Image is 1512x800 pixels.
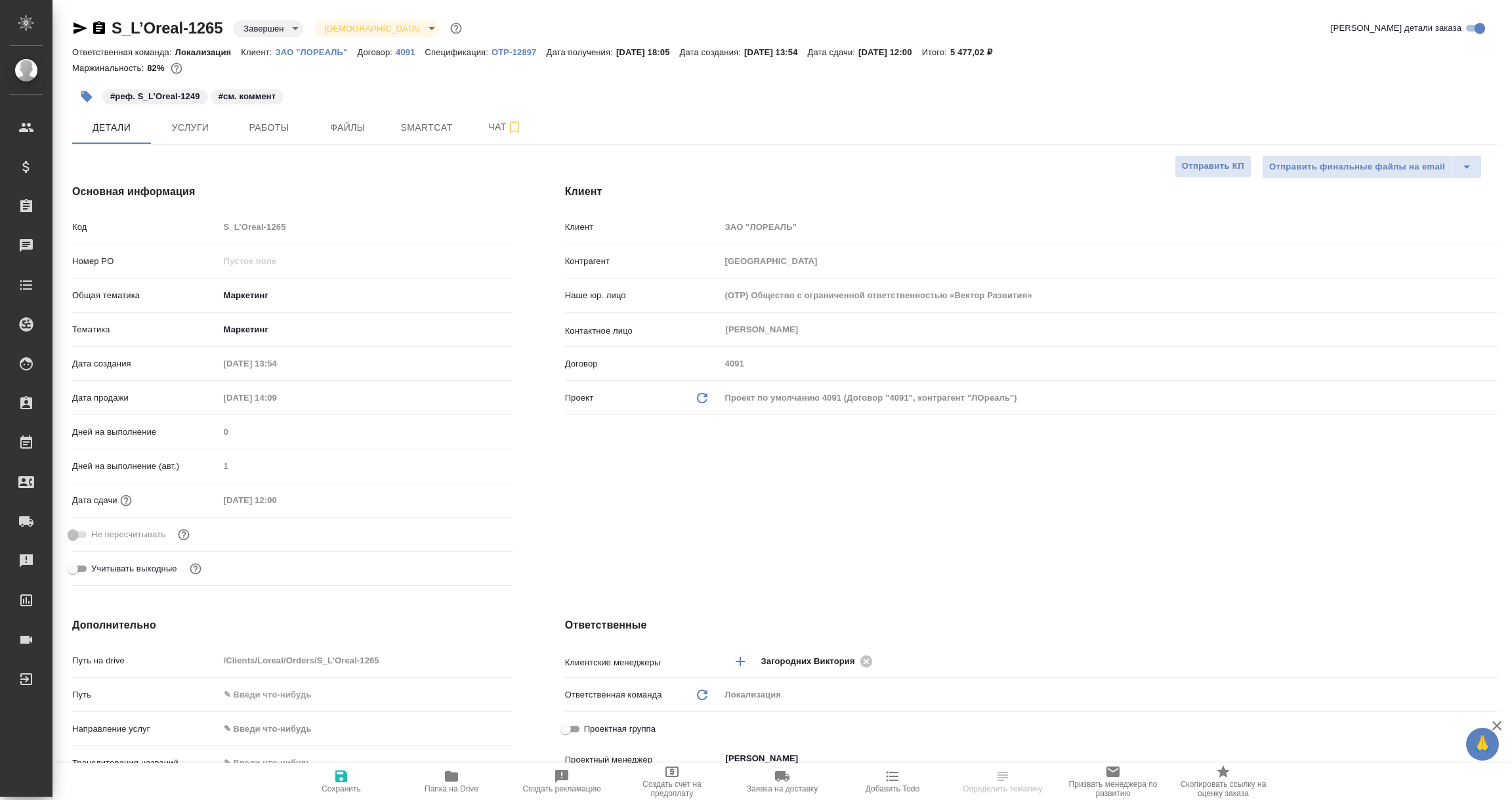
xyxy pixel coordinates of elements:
div: Локализация [721,684,1498,706]
button: Призвать менеджера по развитию [1058,763,1168,800]
p: Клиент: [241,47,275,57]
input: Пустое поле [219,388,334,407]
button: Создать рекламацию [507,763,617,800]
h4: Ответственные [565,617,1498,633]
a: ЗАО "ЛОРЕАЛЬ" [276,46,358,57]
button: Сохранить [286,763,396,800]
button: Определить тематику [948,763,1058,800]
div: Маркетинг [219,284,513,307]
span: Учитывать выходные [91,562,177,575]
span: см. коммент [209,90,285,101]
p: Код [72,221,219,234]
span: Отправить КП [1182,159,1244,174]
p: Ответственная команда: [72,47,175,57]
p: 4091 [396,47,425,57]
input: Пустое поле [219,252,513,271]
p: Путь [72,688,219,701]
span: Smartcat [395,120,458,136]
p: Номер PO [72,255,219,268]
span: Скопировать ссылку на оценку заказа [1176,780,1270,798]
div: ✎ Введи что-нибудь [224,722,497,736]
p: 82% [147,63,167,73]
p: Дата получения: [547,47,616,57]
button: [DEMOGRAPHIC_DATA] [320,23,423,34]
div: split button [1262,155,1482,179]
span: Отправить финальные файлы на email [1269,160,1445,175]
p: Направление услуг [72,722,219,736]
p: Договор: [357,47,396,57]
p: [DATE] 12:00 [858,47,922,57]
input: Пустое поле [721,252,1498,271]
p: Дней на выполнение [72,426,219,439]
span: Создать счет на предоплату [625,780,719,798]
button: Добавить менеджера [724,646,756,677]
p: Контрагент [565,255,721,268]
button: Скопировать ссылку на оценку заказа [1168,763,1278,800]
button: Заявка на доставку [727,763,837,800]
p: #см. коммент [219,90,276,103]
div: ✎ Введи что-нибудь [219,718,513,740]
button: Создать счет на предоплату [617,763,727,800]
h4: Дополнительно [72,617,513,633]
div: Маркетинг [219,319,513,341]
p: OTP-12897 [492,47,546,57]
p: Договор [565,357,721,370]
input: Пустое поле [721,354,1498,373]
button: 🙏 [1466,728,1499,761]
span: Добавить Todo [866,784,919,793]
button: Скопировать ссылку для ЯМессенджера [72,20,88,36]
a: S_L’Oreal-1265 [112,19,222,37]
input: Пустое поле [219,456,513,476]
p: [DATE] 18:05 [616,47,680,57]
p: [DATE] 13:54 [744,47,808,57]
p: #реф. S_L’Oreal-1249 [110,90,200,103]
span: Не пересчитывать [91,528,165,541]
p: Транслитерация названий [72,757,219,770]
div: Завершен [314,20,439,37]
span: Создать рекламацию [523,784,601,793]
input: Пустое поле [721,286,1498,305]
p: Спецификация: [425,47,492,57]
input: Пустое поле [219,422,513,441]
button: Папка на Drive [396,763,507,800]
p: Клиент [565,221,721,234]
p: Проект [565,391,594,405]
button: Если добавить услуги и заполнить их объемом, то дата рассчитается автоматически [117,492,135,509]
span: Услуги [159,120,222,136]
p: Дата сдачи: [808,47,858,57]
button: Доп статусы указывают на важность/срочность заказа [448,20,465,37]
input: Пустое поле [721,217,1498,236]
input: ✎ Введи что-нибудь [219,685,513,704]
h4: Основная информация [72,184,513,200]
span: Призвать менеджера по развитию [1066,780,1160,798]
p: Ответственная команда [565,688,662,701]
span: Загородних Виктория [761,655,863,668]
p: Тематика [72,323,219,336]
input: ✎ Введи что-нибудь [219,753,513,772]
p: ЗАО "ЛОРЕАЛЬ" [276,47,358,57]
p: Путь на drive [72,654,219,667]
button: Включи, если не хочешь, чтобы указанная дата сдачи изменилась после переставления заказа в 'Подтв... [175,526,192,543]
button: Добавить Todo [837,763,948,800]
input: Пустое поле [219,491,334,510]
span: [PERSON_NAME] детали заказа [1331,22,1461,35]
svg: Подписаться [507,120,522,135]
p: Клиентские менеджеры [565,656,721,669]
input: Пустое поле [219,217,513,236]
p: 5 477,02 ₽ [950,47,1002,57]
span: Файлы [316,120,379,136]
p: Дней на выполнение (авт.) [72,460,219,473]
a: OTP-12897 [492,46,546,57]
p: Дата создания [72,357,219,370]
div: Завершен [233,20,303,37]
h4: Клиент [565,184,1498,200]
span: Определить тематику [963,784,1042,793]
p: Общая тематика [72,289,219,302]
span: 🙏 [1471,730,1494,758]
button: Open [1490,660,1493,663]
span: Папка на Drive [425,784,478,793]
button: Отправить финальные файлы на email [1262,155,1452,179]
span: Работы [238,120,301,136]
span: реф. S_L’Oreal-1249 [101,90,209,101]
div: Проект по умолчанию 4091 (Договор "4091", контрагент "ЛОреаль") [721,387,1498,409]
